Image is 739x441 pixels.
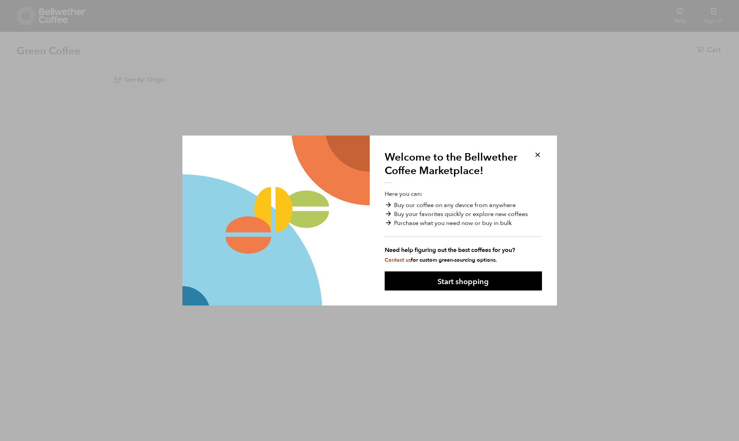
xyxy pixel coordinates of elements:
[385,210,542,219] li: Buy your favorites quickly or explore new coffees
[385,219,542,228] li: Purchase what you need now or buy in bulk
[385,150,523,183] h1: Welcome to the Bellwether Coffee Marketplace!
[385,271,542,291] button: Start shopping
[385,256,497,264] small: for custom green-sourcing options.
[385,201,542,210] li: Buy our coffee on any device from anywhere
[385,189,542,264] p: Here you can:
[385,246,542,255] strong: Need help figuring out the best coffees for you?
[385,256,411,264] a: Contact us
